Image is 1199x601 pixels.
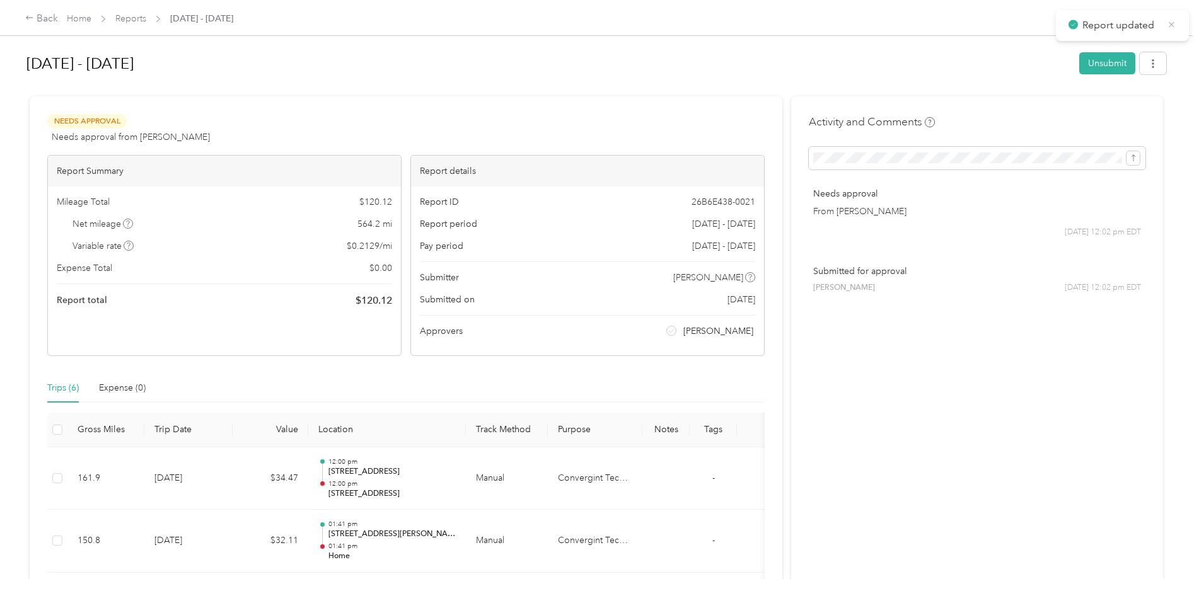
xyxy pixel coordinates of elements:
th: Gross Miles [67,413,144,447]
th: Location [308,413,466,447]
th: Value [233,413,308,447]
p: 01:41 pm [328,542,456,551]
p: 12:00 pm [328,457,456,466]
span: Needs Approval [47,114,127,129]
span: Net mileage [72,217,134,231]
p: [STREET_ADDRESS] [328,488,456,500]
span: [PERSON_NAME] [813,282,875,294]
span: Needs approval from [PERSON_NAME] [52,130,210,144]
div: Report Summary [48,156,401,186]
span: 26B6E438-0021 [692,195,755,209]
span: Approvers [420,324,463,338]
span: [PERSON_NAME] [683,324,753,338]
td: [DATE] [144,447,233,510]
span: [DATE] 12:02 pm EDT [1065,282,1141,294]
td: $32.11 [233,510,308,573]
span: Pay period [420,239,463,253]
h4: Activity and Comments [809,114,935,130]
span: Submitter [420,271,459,284]
span: Report period [420,217,477,231]
td: [DATE] [144,510,233,573]
span: $ 0.00 [369,261,392,275]
div: Report details [411,156,764,186]
th: Tags [690,413,737,447]
th: Notes [642,413,690,447]
div: Back [25,11,58,26]
span: [DATE] 12:02 pm EDT [1065,227,1141,238]
span: Report total [57,294,107,307]
p: 12:00 pm [328,479,456,488]
td: 161.9 [67,447,144,510]
p: [STREET_ADDRESS] [328,466,456,478]
p: Needs approval [813,187,1141,200]
div: Expense (0) [99,381,146,395]
span: $ 0.2129 / mi [347,239,392,253]
span: Variable rate [72,239,134,253]
span: Report ID [420,195,459,209]
td: Convergint Technologies [548,447,642,510]
span: $ 120.12 [356,293,392,308]
h1: Sep 1 - 30, 2025 [26,49,1070,79]
span: Submitted on [420,293,475,306]
th: Track Method [466,413,548,447]
th: Trip Date [144,413,233,447]
span: 564.2 mi [357,217,392,231]
td: 150.8 [67,510,144,573]
td: Manual [466,447,548,510]
a: Home [67,13,91,24]
p: From [PERSON_NAME] [813,205,1141,218]
span: [DATE] - [DATE] [692,217,755,231]
iframe: Everlance-gr Chat Button Frame [1128,530,1199,601]
p: Report updated [1082,18,1158,33]
a: Reports [115,13,146,24]
span: Expense Total [57,261,112,275]
div: Trips (6) [47,381,79,395]
p: Home [328,551,456,562]
span: Mileage Total [57,195,110,209]
td: Convergint Technologies [548,510,642,573]
span: $ 120.12 [359,195,392,209]
th: Purpose [548,413,642,447]
span: [DATE] - [DATE] [170,12,233,25]
span: [PERSON_NAME] [673,271,743,284]
span: [DATE] [727,293,755,306]
button: Unsubmit [1079,52,1135,74]
span: - [712,472,715,483]
span: - [712,535,715,546]
td: $34.47 [233,447,308,510]
td: Manual [466,510,548,573]
p: 01:41 pm [328,520,456,529]
p: [STREET_ADDRESS][PERSON_NAME][PERSON_NAME] [328,529,456,540]
p: Submitted for approval [813,265,1141,278]
span: [DATE] - [DATE] [692,239,755,253]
